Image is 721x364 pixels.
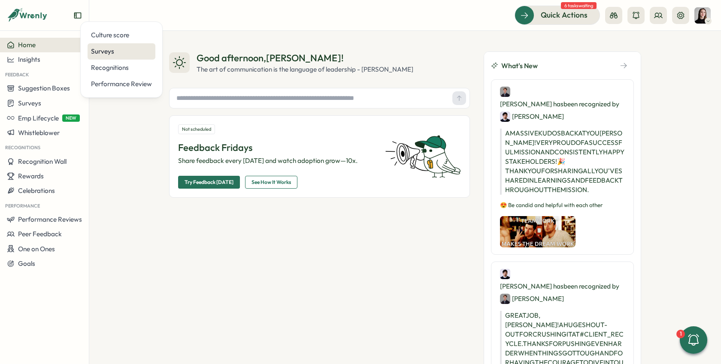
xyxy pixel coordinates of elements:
div: [PERSON_NAME] [500,111,564,122]
a: Recognitions [88,60,155,76]
span: Home [18,41,36,49]
span: Whistleblower [18,129,60,137]
span: Try Feedback [DATE] [185,176,233,188]
a: Performance Review [88,76,155,92]
button: 1 [680,326,707,354]
img: Recognition Image [500,216,576,248]
div: [PERSON_NAME] has been recognized by [500,269,625,304]
img: Mirza Shayan Baig [500,269,510,279]
span: Rewards [18,172,44,180]
img: Mirza Shayan Baig [500,111,510,122]
span: Quick Actions [541,9,588,21]
span: Peer Feedback [18,230,62,238]
button: Try Feedback [DATE] [178,176,240,189]
div: Surveys [91,47,152,56]
img: Dionisio Arredondo [500,294,510,304]
span: NEW [62,114,80,122]
span: Performance Reviews [18,215,82,223]
span: 6 tasks waiting [561,2,597,9]
div: [PERSON_NAME] [500,293,564,304]
span: Emp Lifecycle [18,114,59,122]
div: Recognitions [91,63,152,72]
img: Elena Ladushyna [694,7,711,24]
div: Not scheduled [178,124,215,134]
div: [PERSON_NAME] has been recognized by [500,87,625,122]
button: Expand sidebar [73,11,82,20]
span: Celebrations [18,187,55,195]
div: Culture score [91,30,152,40]
p: Feedback Fridays [178,141,375,154]
span: Recognition Wall [18,157,67,165]
span: Goals [18,259,35,268]
span: See How It Works [251,176,291,188]
a: Culture score [88,27,155,43]
span: Surveys [18,99,41,107]
img: Dionisio Arredondo [500,87,510,97]
p: 😍 Be candid and helpful with each other [500,202,625,209]
span: Suggestion Boxes [18,84,70,92]
a: Surveys [88,43,155,60]
p: A MASSIVE KUDOS BACK AT YOU [PERSON_NAME]! VERY PROUD OF A SUCCESSFUL MISSION AND CONSISTENTLY HA... [500,129,625,195]
button: See How It Works [245,176,297,189]
span: One on Ones [18,245,55,253]
span: Insights [18,55,40,63]
div: The art of communication is the language of leadership - [PERSON_NAME] [197,65,413,74]
div: Good afternoon , [PERSON_NAME] ! [197,51,413,65]
span: What's New [501,60,538,71]
div: Performance Review [91,79,152,89]
p: Share feedback every [DATE] and watch adoption grow—10x. [178,156,375,165]
button: Quick Actions [515,6,600,24]
div: 1 [676,330,685,338]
